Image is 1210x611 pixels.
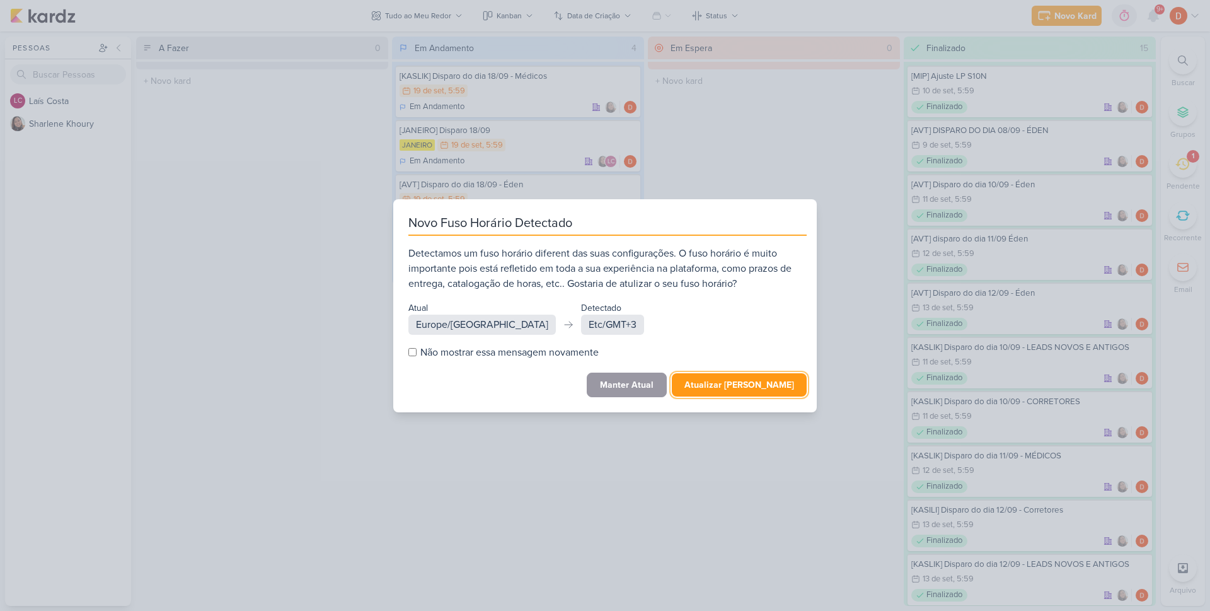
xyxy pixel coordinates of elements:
[408,214,807,236] div: Novo Fuso Horário Detectado
[408,315,556,335] div: Europe/[GEOGRAPHIC_DATA]
[408,348,417,356] input: Não mostrar essa mensagem novamente
[581,301,644,315] div: Detectado
[408,301,556,315] div: Atual
[420,345,599,360] span: Não mostrar essa mensagem novamente
[408,246,807,291] div: Detectamos um fuso horário diferent das suas configurações. O fuso horário é muito importante poi...
[587,373,667,397] button: Manter Atual
[581,315,644,335] div: Etc/GMT+3
[672,373,807,397] button: Atualizar [PERSON_NAME]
